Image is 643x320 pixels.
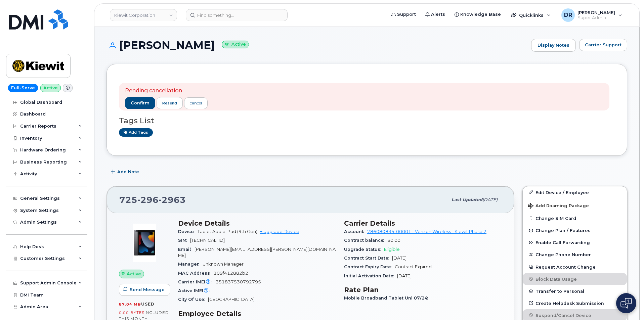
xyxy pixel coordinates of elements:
span: Email [178,247,195,252]
span: Contract balance [344,238,387,243]
h3: Employee Details [178,310,336,318]
p: Pending cancellation [125,87,208,95]
span: Eligible [384,247,400,252]
h3: Device Details [178,219,336,227]
span: [DATE] [482,197,498,202]
button: resend [157,97,183,109]
span: 109f412882b2 [214,271,248,276]
span: Carrier Support [585,42,621,48]
span: Unknown Manager [203,262,244,267]
span: City Of Use [178,297,208,302]
span: Contract Expiry Date [344,264,395,269]
span: [PERSON_NAME][EMAIL_ADDRESS][PERSON_NAME][DOMAIN_NAME] [178,247,336,258]
span: Add Roaming Package [528,203,589,210]
img: image20231002-3703462-17fd4bd.jpeg [124,223,165,263]
span: resend [162,100,177,106]
a: Display Notes [531,39,576,52]
span: Suspend/Cancel Device [535,313,591,318]
span: confirm [131,100,149,106]
span: Add Note [117,169,139,175]
h1: [PERSON_NAME] [106,39,528,51]
span: Last updated [452,197,482,202]
span: Account [344,229,367,234]
span: [GEOGRAPHIC_DATA] [208,297,255,302]
span: MAC Address [178,271,214,276]
span: 725 [119,195,186,205]
span: SIM [178,238,190,243]
button: Add Note [106,166,145,178]
span: [DATE] [397,273,412,278]
span: Tablet Apple iPad (9th Gen) [198,229,257,234]
span: Initial Activation Date [344,273,397,278]
span: Carrier IMEI [178,279,216,284]
button: Carrier Support [579,39,627,51]
button: Enable Call Forwarding [523,236,627,248]
span: 2963 [159,195,186,205]
span: Enable Call Forwarding [535,240,590,245]
a: 786080835-00001 - Verizon Wireless - Kiewit Phase 2 [367,229,486,234]
span: $0.00 [387,238,400,243]
span: [DATE] [392,256,406,261]
span: 351837530792795 [216,279,261,284]
span: Active [127,271,141,277]
span: Send Message [130,286,165,293]
a: Create Helpdesk Submission [523,297,627,309]
button: confirm [125,97,155,109]
button: Change SIM Card [523,212,627,224]
button: Request Account Change [523,261,627,273]
img: Open chat [620,298,632,309]
span: Device [178,229,198,234]
span: Upgrade Status [344,247,384,252]
small: Active [222,41,249,48]
button: Change Plan / Features [523,224,627,236]
a: + Upgrade Device [260,229,299,234]
span: Contract Expired [395,264,432,269]
button: Block Data Usage [523,273,627,285]
h3: Carrier Details [344,219,502,227]
span: Active IMEI [178,288,214,293]
span: Manager [178,262,203,267]
button: Send Message [119,284,170,296]
a: Add tags [119,128,153,137]
span: [TECHNICAL_ID] [190,238,225,243]
div: cancel [190,100,202,106]
span: Mobile Broadband Tablet Unl 07/24 [344,295,431,301]
span: Contract Start Date [344,256,392,261]
span: 87.04 MB [119,302,141,307]
span: — [214,288,218,293]
h3: Rate Plan [344,286,502,294]
a: cancel [184,97,208,109]
span: 0.00 Bytes [119,310,144,315]
button: Add Roaming Package [523,198,627,212]
button: Transfer to Personal [523,285,627,297]
a: Edit Device / Employee [523,186,627,198]
span: used [141,302,155,307]
span: 296 [137,195,159,205]
h3: Tags List [119,117,615,125]
button: Change Phone Number [523,248,627,261]
span: Change Plan / Features [535,228,591,233]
